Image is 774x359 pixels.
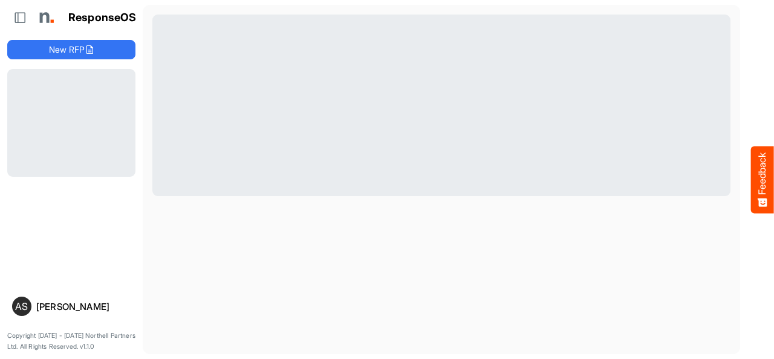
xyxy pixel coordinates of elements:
[152,15,730,196] div: Loading RFP
[7,40,135,59] button: New RFP
[15,301,28,311] span: AS
[7,331,135,352] p: Copyright [DATE] - [DATE] Northell Partners Ltd. All Rights Reserved. v1.1.0
[36,302,131,311] div: [PERSON_NAME]
[751,146,774,213] button: Feedback
[68,12,137,24] h1: ResponseOS
[33,5,57,30] img: Northell
[7,69,135,177] div: Loading...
